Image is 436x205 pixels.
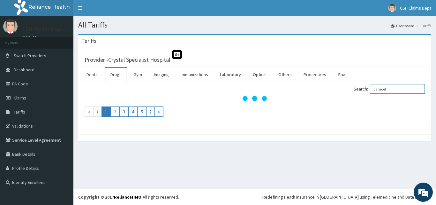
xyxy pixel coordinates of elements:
[242,86,267,111] svg: audio-loading
[14,109,25,115] span: Tariffs
[93,106,102,117] a: Go to previous page
[333,68,350,81] a: Spa
[105,68,127,81] a: Drugs
[114,194,141,200] a: RelianceHMO
[137,106,147,117] a: Go to page number 5
[354,84,425,94] label: Search:
[388,4,396,12] img: User Image
[22,26,64,32] p: CSH Claims Dept
[81,68,104,81] a: Dental
[105,3,120,19] div: Minimize live chat window
[101,106,111,117] a: Go to page number 1
[128,68,147,81] a: Gym
[215,68,246,81] a: Laboratory
[14,67,34,73] span: Dashboard
[149,68,174,81] a: Imaging
[3,19,18,34] img: User Image
[172,50,182,59] span: St
[37,62,88,126] span: We're online!
[110,106,120,117] a: Go to page number 2
[78,194,143,200] strong: Copyright © 2017 .
[81,38,96,44] h3: Tariffs
[85,57,170,63] h3: Provider - Crystal Specialist Hospital
[22,35,38,39] a: Online
[370,84,425,94] input: Search:
[128,106,138,117] a: Go to page number 4
[12,32,26,48] img: d_794563401_company_1708531726252_794563401
[391,23,414,28] a: Dashboard
[415,23,431,28] li: Tariffs
[248,68,272,81] a: Optical
[14,95,26,101] span: Claims
[154,106,163,117] a: Go to last page
[3,137,122,159] textarea: Type your message and hit 'Enter'
[14,53,46,59] span: Switch Providers
[33,36,107,44] div: Chat with us now
[119,106,129,117] a: Go to page number 3
[85,106,94,117] a: Go to first page
[78,21,431,29] h1: All Tariffs
[146,106,155,117] a: Go to next page
[400,5,431,11] span: CSH Claims Dept
[73,189,436,205] footer: All rights reserved.
[176,68,213,81] a: Immunizations
[273,68,297,81] a: Others
[262,194,431,200] div: Redefining Heath Insurance in [GEOGRAPHIC_DATA] using Telemedicine and Data Science!
[298,68,331,81] a: Procedures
